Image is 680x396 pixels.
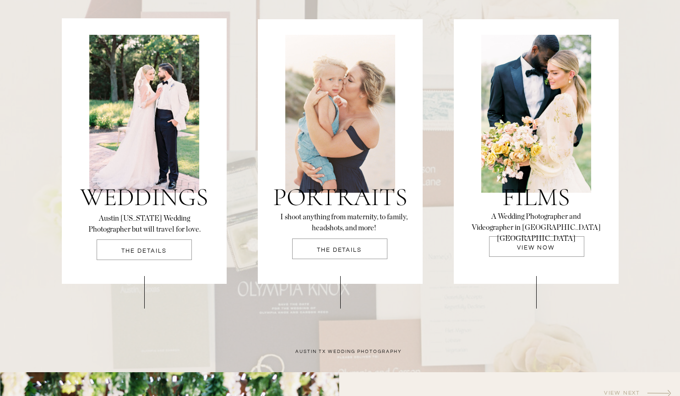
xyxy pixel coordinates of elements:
a: films [468,184,605,215]
a: VIEW NOW [489,245,583,253]
a: THE DETAILS [97,248,192,260]
a: A Wedding Photographer andVideographer in [GEOGRAPHIC_DATA] [GEOGRAPHIC_DATA] [454,211,619,233]
a: Austin [US_STATE] Wedding Photographer but will travel for love. [84,213,206,234]
a: THE DETAILS [292,247,387,255]
a: Portraits [272,184,409,215]
p: A Wedding Photographer and Videographer in [GEOGRAPHIC_DATA] [GEOGRAPHIC_DATA] [454,211,619,233]
h2: Austin tx wedding photography [222,348,475,359]
a: I shoot anything from maternity, to family, headshots, and more! [271,212,417,233]
a: Weddings [76,184,213,215]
